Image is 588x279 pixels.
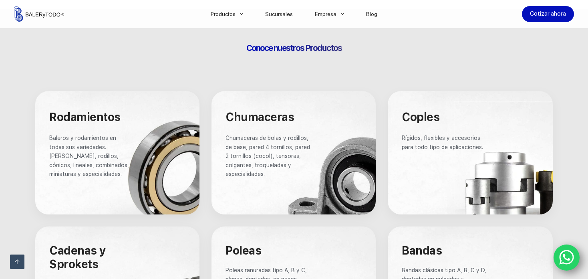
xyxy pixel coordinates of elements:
span: Rígidos, flexibles y accesorios para todo tipo de aplicaciones. [402,135,483,150]
a: Ir arriba [10,255,24,269]
span: Coples [402,110,439,124]
span: Conoce nuestros Productos [246,43,342,53]
span: Chumaceras [226,110,294,124]
span: Cadenas y Sprokets [49,244,109,271]
img: Balerytodo [14,6,64,22]
a: WhatsApp [554,245,580,271]
a: Cotizar ahora [522,6,574,22]
span: Chumaceras de bolas y rodillos, de base, pared 4 tornillos, pared 2 tornillos (cocol), tensoras, ... [226,135,312,177]
span: Rodamientos [49,110,121,124]
span: Bandas [402,244,442,257]
span: Baleros y rodamientos en todas sus variedades. [PERSON_NAME], rodillos, cónicos, lineales, combin... [49,135,131,177]
span: Poleas [226,244,261,257]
